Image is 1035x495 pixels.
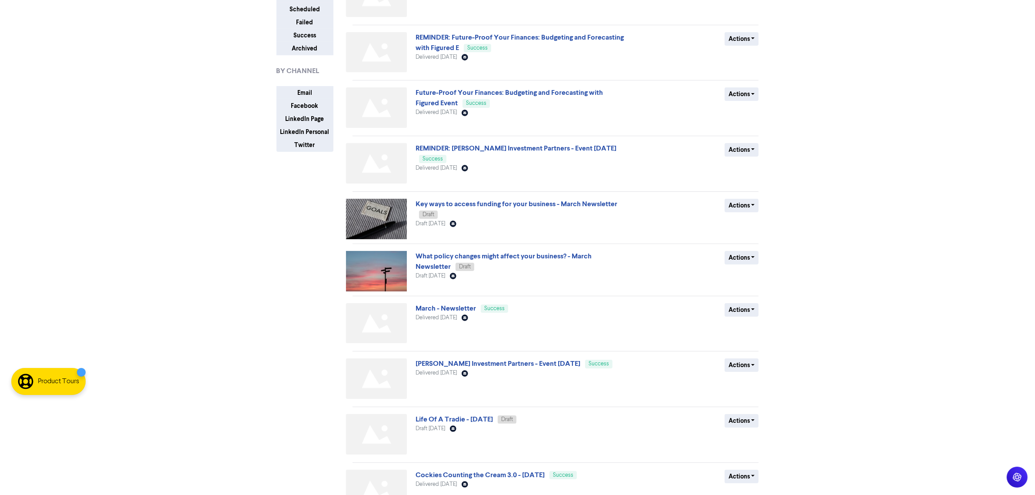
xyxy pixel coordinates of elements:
[276,66,319,76] span: BY CHANNEL
[416,110,457,115] span: Delivered [DATE]
[423,156,443,162] span: Success
[416,415,493,424] a: Life Of A Tradie - [DATE]
[276,99,333,113] button: Facebook
[416,315,457,321] span: Delivered [DATE]
[992,453,1035,495] iframe: Chat Widget
[416,304,476,313] a: March - Newsletter
[416,54,457,60] span: Delivered [DATE]
[416,252,592,271] a: What policy changes might affect your business? - March Newsletter
[416,221,445,227] span: Draft [DATE]
[484,306,505,311] span: Success
[276,3,333,16] button: Scheduled
[416,471,545,479] a: Cockies Counting the Cream 3.0 - [DATE]
[725,199,759,212] button: Actions
[276,125,333,139] button: LinkedIn Personal
[416,33,624,52] a: REMINDER: Future-Proof Your Finances: Budgeting and Forecasting with Figured E
[416,200,617,208] a: Key ways to access funding for your business - March Newsletter
[276,29,333,42] button: Success
[725,143,759,157] button: Actions
[589,361,609,367] span: Success
[501,417,513,422] span: Draft
[725,32,759,46] button: Actions
[416,482,457,487] span: Delivered [DATE]
[346,32,407,73] img: Not found
[276,16,333,29] button: Failed
[725,470,759,483] button: Actions
[346,303,407,344] img: Not found
[553,472,573,478] span: Success
[416,370,457,376] span: Delivered [DATE]
[416,273,445,279] span: Draft [DATE]
[725,358,759,372] button: Actions
[416,88,603,107] a: Future-Proof Your Finances: Budgeting and Forecasting with Figured Event
[346,143,407,184] img: Not found
[725,414,759,428] button: Actions
[416,165,457,171] span: Delivered [DATE]
[276,42,333,55] button: Archived
[466,100,486,106] span: Success
[276,112,333,126] button: LinkedIn Page
[346,251,407,291] img: image_1711396551213.jpg
[423,212,434,217] span: Draft
[346,199,407,239] img: image_1711396896734.jpg
[725,251,759,264] button: Actions
[416,144,616,153] a: REMINDER: [PERSON_NAME] Investment Partners - Event [DATE]
[276,86,333,100] button: Email
[725,87,759,101] button: Actions
[416,426,445,431] span: Draft [DATE]
[467,45,488,51] span: Success
[459,264,471,270] span: Draft
[346,358,407,399] img: Not found
[346,414,407,455] img: Not found
[416,359,580,368] a: [PERSON_NAME] Investment Partners - Event [DATE]
[276,138,333,152] button: Twitter
[346,87,407,128] img: Not found
[725,303,759,317] button: Actions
